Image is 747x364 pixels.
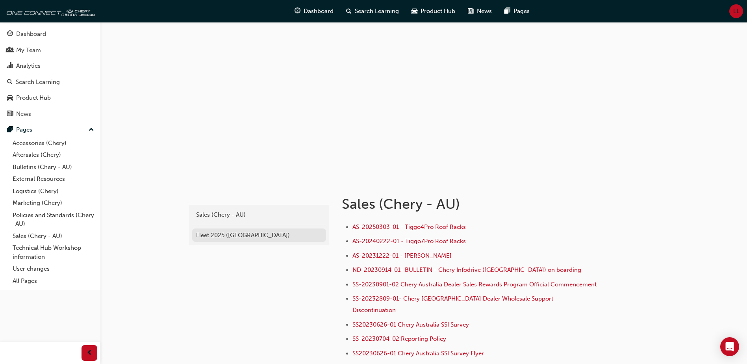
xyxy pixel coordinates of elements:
[288,3,340,19] a: guage-iconDashboard
[352,335,446,342] a: SS-20230704-02 Reporting Policy
[7,63,13,70] span: chart-icon
[3,27,97,41] a: Dashboard
[192,208,326,222] a: Sales (Chery - AU)
[352,223,466,230] a: AS-20250303-01 - Tiggo4Pro Roof Racks
[3,43,97,58] a: My Team
[196,231,322,240] div: Fleet 2025 ([GEOGRAPHIC_DATA])
[9,173,97,185] a: External Resources
[9,230,97,242] a: Sales (Chery - AU)
[7,126,13,134] span: pages-icon
[7,31,13,38] span: guage-icon
[352,350,484,357] a: SS20230626-01 Chery Australia SSI Survey Flyer
[3,25,97,123] button: DashboardMy TeamAnalyticsSearch LearningProduct HubNews
[462,3,498,19] a: news-iconNews
[3,123,97,137] button: Pages
[7,111,13,118] span: news-icon
[9,161,97,173] a: Bulletins (Chery - AU)
[295,6,300,16] span: guage-icon
[9,197,97,209] a: Marketing (Chery)
[513,7,530,16] span: Pages
[340,3,405,19] a: search-iconSearch Learning
[16,125,32,134] div: Pages
[16,110,31,119] div: News
[729,4,743,18] button: LL
[9,185,97,197] a: Logistics (Chery)
[498,3,536,19] a: pages-iconPages
[405,3,462,19] a: car-iconProduct Hub
[3,59,97,73] a: Analytics
[304,7,334,16] span: Dashboard
[16,93,51,102] div: Product Hub
[421,7,455,16] span: Product Hub
[89,125,94,135] span: up-icon
[9,242,97,263] a: Technical Hub Workshop information
[16,78,60,87] div: Search Learning
[733,7,740,16] span: LL
[9,149,97,161] a: Aftersales (Chery)
[7,79,13,86] span: search-icon
[3,75,97,89] a: Search Learning
[477,7,492,16] span: News
[16,30,46,39] div: Dashboard
[411,6,417,16] span: car-icon
[352,281,597,288] a: SS-20230901-02 Chery Australia Dealer Sales Rewards Program Official Commencement
[9,137,97,149] a: Accessories (Chery)
[352,266,581,273] a: ND-20230914-01- BULLETIN - Chery Infodrive ([GEOGRAPHIC_DATA]) on boarding
[16,61,41,71] div: Analytics
[352,321,469,328] a: SS20230626-01 Chery Australia SSI Survey
[87,348,93,358] span: prev-icon
[352,252,452,259] a: AS-20231222-01 - [PERSON_NAME]
[342,195,600,213] h1: Sales (Chery - AU)
[504,6,510,16] span: pages-icon
[346,6,352,16] span: search-icon
[16,46,41,55] div: My Team
[3,107,97,121] a: News
[9,275,97,287] a: All Pages
[4,3,95,19] img: oneconnect
[355,7,399,16] span: Search Learning
[720,337,739,356] div: Open Intercom Messenger
[9,209,97,230] a: Policies and Standards (Chery -AU)
[7,47,13,54] span: people-icon
[352,238,466,245] a: AS-20240222-01 - Tiggo7Pro Roof Racks
[3,91,97,105] a: Product Hub
[352,295,555,314] a: SS-20232809-01- Chery [GEOGRAPHIC_DATA] Dealer Wholesale Support Discontinuation
[192,228,326,242] a: Fleet 2025 ([GEOGRAPHIC_DATA])
[196,210,322,219] div: Sales (Chery - AU)
[468,6,474,16] span: news-icon
[9,263,97,275] a: User changes
[7,95,13,102] span: car-icon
